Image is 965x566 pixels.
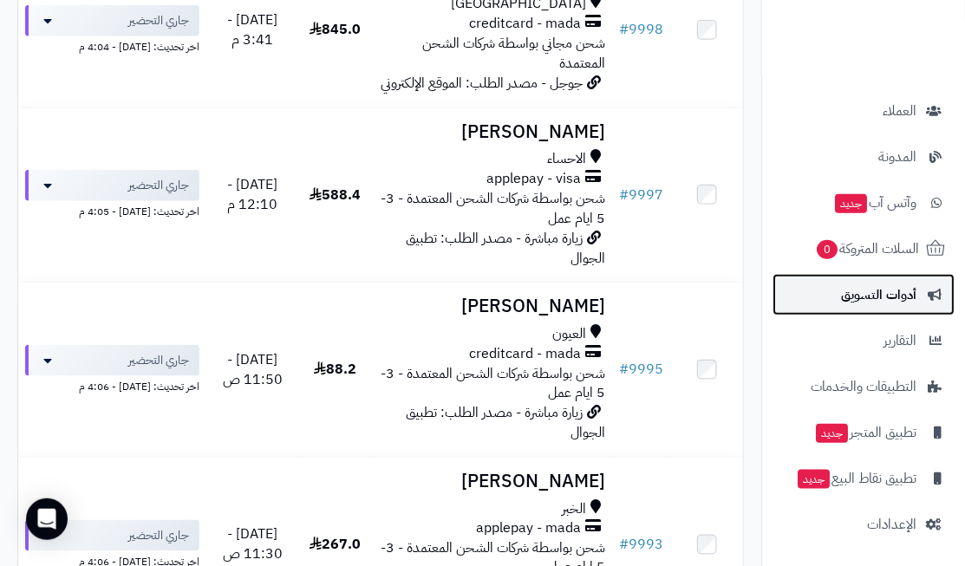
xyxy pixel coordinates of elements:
span: # [619,185,629,205]
span: [DATE] - 12:10 م [227,174,277,215]
a: تطبيق المتجرجديد [773,412,955,453]
span: [DATE] - 11:50 ص [223,349,283,390]
span: 88.2 [314,359,356,380]
h3: [PERSON_NAME] [378,122,605,142]
span: applepay - visa [486,169,581,189]
span: التقارير [883,329,916,353]
a: السلات المتروكة0 [773,228,955,270]
span: شحن بواسطة شركات الشحن المعتمدة - 3-5 ايام عمل [381,363,605,404]
div: اخر تحديث: [DATE] - 4:04 م [25,36,199,55]
a: #9997 [619,185,663,205]
a: المدونة [773,136,955,178]
span: تطبيق نقاط البيع [796,466,916,491]
span: جوجل - مصدر الطلب: الموقع الإلكتروني [381,73,583,94]
span: شحن بواسطة شركات الشحن المعتمدة - 3-5 ايام عمل [381,188,605,229]
span: جديد [798,470,830,489]
span: جديد [816,424,848,443]
a: تطبيق نقاط البيعجديد [773,458,955,499]
span: الإعدادات [867,512,916,537]
span: جديد [835,194,867,213]
span: creditcard - mada [469,14,581,34]
span: العملاء [883,99,916,123]
span: جاري التحضير [128,177,189,194]
span: 845.0 [310,19,361,40]
span: وآتس آب [833,191,916,215]
span: # [619,19,629,40]
a: #9993 [619,534,663,555]
a: أدوات التسويق [773,274,955,316]
span: [DATE] - 11:30 ص [223,524,283,564]
span: التطبيقات والخدمات [811,374,916,399]
a: العملاء [773,90,955,132]
span: شحن مجاني بواسطة شركات الشحن المعتمدة [422,33,605,74]
a: الإعدادات [773,504,955,545]
span: زيارة مباشرة - مصدر الطلب: تطبيق الجوال [406,402,605,443]
span: # [619,359,629,380]
span: زيارة مباشرة - مصدر الطلب: تطبيق الجوال [406,228,605,269]
span: أدوات التسويق [841,283,916,307]
a: #9998 [619,19,663,40]
div: Open Intercom Messenger [26,498,68,540]
div: اخر تحديث: [DATE] - 4:05 م [25,201,199,219]
span: applepay - mada [476,518,581,538]
span: السلات المتروكة [815,237,919,261]
a: التقارير [773,320,955,361]
div: اخر تحديث: [DATE] - 4:06 م [25,376,199,394]
span: العيون [552,324,586,344]
span: 588.4 [310,185,361,205]
span: جاري التحضير [128,352,189,369]
a: وآتس آبجديد [773,182,955,224]
span: جاري التحضير [128,12,189,29]
h3: [PERSON_NAME] [378,296,605,316]
a: #9995 [619,359,663,380]
span: creditcard - mada [469,344,581,364]
h3: [PERSON_NAME] [378,472,605,491]
span: جاري التحضير [128,527,189,544]
span: 267.0 [310,534,361,555]
span: المدونة [878,145,916,169]
a: التطبيقات والخدمات [773,366,955,407]
span: # [619,534,629,555]
span: [DATE] - 3:41 م [227,10,277,50]
span: الاحساء [547,149,586,169]
span: 0 [817,240,838,259]
span: الخبر [562,499,586,519]
span: تطبيق المتجر [814,420,916,445]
